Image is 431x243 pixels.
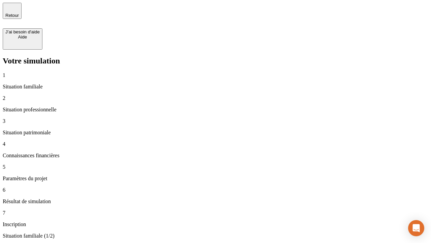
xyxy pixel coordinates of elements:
[3,210,428,216] p: 7
[3,233,428,239] p: Situation familiale (1/2)
[3,130,428,136] p: Situation patrimoniale
[5,34,40,39] div: Aide
[3,107,428,113] p: Situation professionnelle
[3,175,428,182] p: Paramètres du projet
[5,13,19,18] span: Retour
[3,141,428,147] p: 4
[3,221,428,227] p: Inscription
[3,3,22,19] button: Retour
[3,153,428,159] p: Connaissances financières
[3,118,428,124] p: 3
[3,164,428,170] p: 5
[3,84,428,90] p: Situation familiale
[3,95,428,101] p: 2
[3,28,42,50] button: J’ai besoin d'aideAide
[3,198,428,205] p: Résultat de simulation
[3,56,428,65] h2: Votre simulation
[5,29,40,34] div: J’ai besoin d'aide
[408,220,424,236] div: Open Intercom Messenger
[3,72,428,78] p: 1
[3,187,428,193] p: 6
